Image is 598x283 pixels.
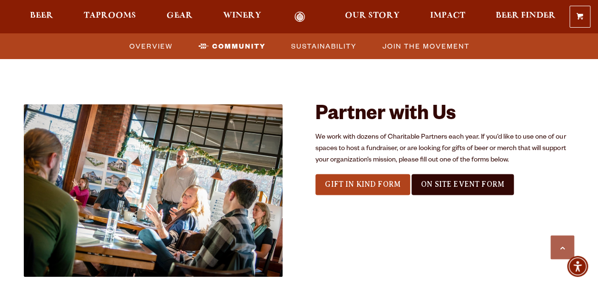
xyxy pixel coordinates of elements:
[24,104,283,277] img: House Beer Built
[339,11,406,22] a: Our Story
[315,132,574,166] p: We work with dozens of Charitable Partners each year. If you’d like to use one of our spaces to h...
[382,39,470,53] span: Join the Movement
[285,39,362,53] a: Sustainability
[567,256,588,277] div: Accessibility Menu
[315,104,574,127] h2: Partner with Us
[282,11,318,22] a: Odell Home
[78,11,142,22] a: Taprooms
[193,39,270,53] a: Community
[421,180,504,189] span: On Site Event Form
[315,174,410,195] a: Gift In Kind Form
[430,12,465,20] span: Impact
[496,12,556,20] span: Beer Finder
[84,12,136,20] span: Taprooms
[212,39,265,53] span: Community
[167,12,193,20] span: Gear
[291,39,357,53] span: Sustainability
[24,11,59,22] a: Beer
[129,39,173,53] span: Overview
[124,39,177,53] a: Overview
[325,180,401,189] span: Gift In Kind Form
[217,11,267,22] a: Winery
[160,11,199,22] a: Gear
[550,235,574,259] a: Scroll to top
[377,39,474,53] a: Join the Movement
[30,12,53,20] span: Beer
[412,174,514,195] a: On Site Event Form
[345,12,400,20] span: Our Story
[490,11,562,22] a: Beer Finder
[424,11,471,22] a: Impact
[223,12,261,20] span: Winery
